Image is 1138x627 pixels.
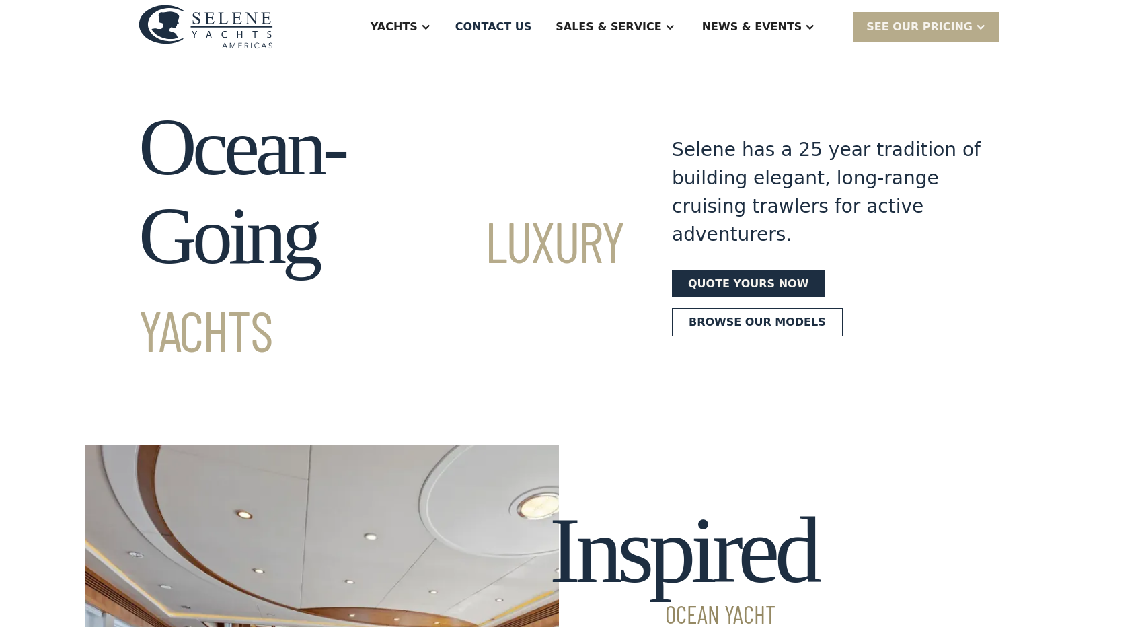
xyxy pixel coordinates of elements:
[371,19,418,35] div: Yachts
[672,308,843,336] a: Browse our models
[139,103,623,369] h1: Ocean-Going
[672,136,981,249] div: Selene has a 25 year tradition of building elegant, long-range cruising trawlers for active adven...
[139,5,273,48] img: logo
[853,12,999,41] div: SEE Our Pricing
[672,270,825,297] a: Quote yours now
[455,19,532,35] div: Contact US
[556,19,661,35] div: Sales & Service
[866,19,973,35] div: SEE Our Pricing
[702,19,802,35] div: News & EVENTS
[549,602,817,626] span: Ocean Yacht
[139,207,623,363] span: Luxury Yachts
